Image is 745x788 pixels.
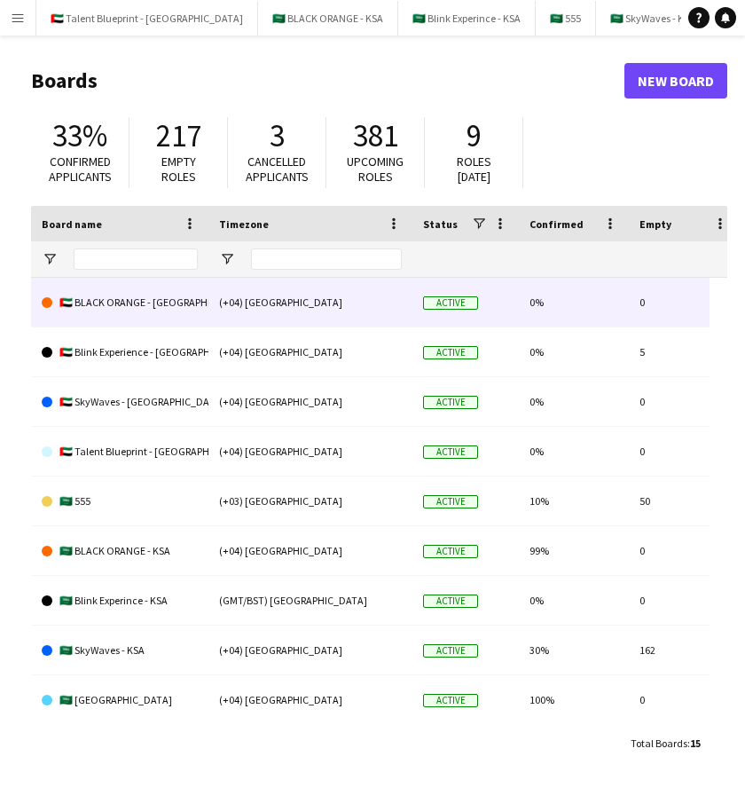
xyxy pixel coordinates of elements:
a: 🇦🇪 Talent Blueprint - [GEOGRAPHIC_DATA] [42,427,198,477]
button: 🇦🇪 Talent Blueprint - [GEOGRAPHIC_DATA] [36,1,258,35]
span: Total Boards [631,737,687,750]
div: 10% [519,477,629,525]
div: 30% [519,626,629,674]
button: 🇸🇦 Blink Experince - KSA [398,1,536,35]
span: Active [423,346,478,359]
div: 0 [629,576,739,625]
span: 9 [467,116,482,155]
button: 🇸🇦 SkyWaves - KSA [596,1,710,35]
span: Empty [639,217,671,231]
div: 0 [629,377,739,426]
div: 0 [629,427,739,476]
div: (+04) [GEOGRAPHIC_DATA] [208,377,412,426]
div: (+04) [GEOGRAPHIC_DATA] [208,626,412,674]
span: Active [423,644,478,658]
span: Confirmed [529,217,584,231]
span: Active [423,694,478,707]
a: 🇦🇪 BLACK ORANGE - [GEOGRAPHIC_DATA] [42,278,198,327]
a: 🇸🇦 Blink Experince - KSA [42,576,198,626]
h1: Boards [31,67,624,94]
div: (GMT/BST) [GEOGRAPHIC_DATA] [208,576,412,625]
span: 217 [156,116,201,155]
div: 0 [629,526,739,575]
a: 🇦🇪 Blink Experience - [GEOGRAPHIC_DATA] [42,327,198,377]
span: 15 [690,737,701,750]
button: Open Filter Menu [219,251,235,267]
a: 🇸🇦 BLACK ORANGE - KSA [42,526,198,576]
a: 🇸🇦 [GEOGRAPHIC_DATA] [42,675,198,725]
div: 162 [629,626,739,674]
input: Timezone Filter Input [251,248,402,270]
a: 🇦🇪 SkyWaves - [GEOGRAPHIC_DATA] [42,377,198,427]
span: 381 [353,116,398,155]
span: Active [423,595,478,608]
span: Cancelled applicants [246,154,309,185]
div: 100% [519,675,629,724]
div: 0% [519,576,629,625]
span: Timezone [219,217,269,231]
span: Active [423,445,478,459]
span: Board name [42,217,102,231]
div: 0% [519,377,629,426]
div: 0% [519,427,629,476]
button: 🇸🇦 BLACK ORANGE - KSA [258,1,398,35]
button: 🇸🇦 555 [536,1,596,35]
a: 🇸🇦 SkyWaves - KSA [42,626,198,675]
div: (+04) [GEOGRAPHIC_DATA] [208,427,412,476]
div: (+04) [GEOGRAPHIC_DATA] [208,327,412,376]
span: Empty roles [161,154,196,185]
div: : [631,726,701,760]
div: 5 [629,327,739,376]
button: Open Filter Menu [42,251,58,267]
div: 0 [629,278,739,327]
div: 0% [519,327,629,376]
div: 0% [519,278,629,327]
span: Active [423,495,478,508]
span: Roles [DATE] [457,154,491,185]
span: Confirmed applicants [49,154,112,185]
div: (+04) [GEOGRAPHIC_DATA] [208,278,412,327]
span: 3 [270,116,285,155]
span: Active [423,545,478,558]
span: Active [423,396,478,409]
input: Board name Filter Input [74,248,198,270]
a: 🇸🇦 555 [42,477,198,526]
a: New Board [624,63,727,98]
div: 50 [629,477,739,525]
div: 99% [519,526,629,575]
span: 33% [52,116,107,155]
div: (+04) [GEOGRAPHIC_DATA] [208,675,412,724]
div: (+04) [GEOGRAPHIC_DATA] [208,526,412,575]
span: Upcoming roles [347,154,404,185]
span: Status [423,217,458,231]
div: 0 [629,675,739,724]
div: (+03) [GEOGRAPHIC_DATA] [208,477,412,525]
span: Active [423,296,478,310]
